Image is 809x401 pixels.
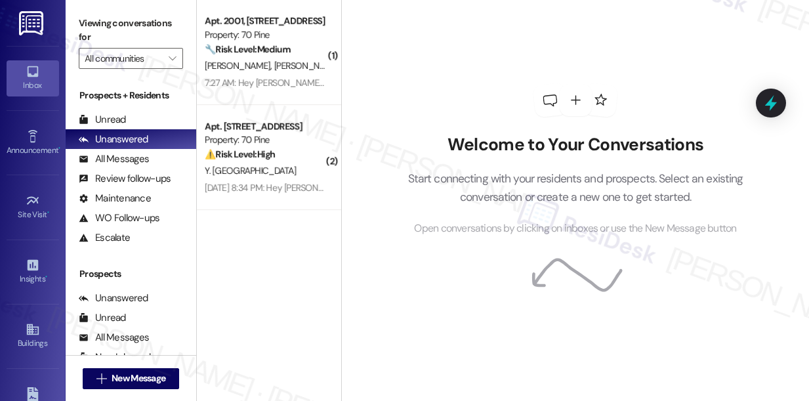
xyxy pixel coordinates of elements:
span: • [47,208,49,217]
a: Inbox [7,60,59,96]
strong: ⚠️ Risk Level: High [205,148,276,160]
span: • [45,272,47,282]
a: Insights • [7,254,59,289]
div: Apt. 2001, [STREET_ADDRESS] [205,14,326,28]
a: Site Visit • [7,190,59,225]
span: • [58,144,60,153]
span: Open conversations by clicking on inboxes or use the New Message button [414,221,736,237]
div: Unanswered [79,291,148,305]
div: All Messages [79,331,149,345]
div: Unread [79,311,126,325]
div: WO Follow-ups [79,211,159,225]
span: [PERSON_NAME] [274,60,340,72]
i:  [96,373,106,384]
div: All Messages [79,152,149,166]
span: [PERSON_NAME] [205,60,274,72]
button: New Message [83,368,180,389]
div: Prospects + Residents [66,89,196,102]
strong: 🔧 Risk Level: Medium [205,43,290,55]
div: Prospects [66,267,196,281]
i:  [169,53,176,64]
div: Apt. [STREET_ADDRESS] [205,119,326,133]
span: Y. [GEOGRAPHIC_DATA] [205,165,296,177]
div: Review follow-ups [79,172,171,186]
div: Unanswered [79,133,148,146]
div: Property: 70 Pine [205,133,326,147]
div: Property: 70 Pine [205,28,326,42]
input: All communities [85,48,162,69]
div: New Inbounds [79,350,155,364]
label: Viewing conversations for [79,13,183,48]
img: ResiDesk Logo [19,11,46,35]
span: New Message [112,371,165,385]
h2: Welcome to Your Conversations [388,135,763,156]
div: [DATE] 8:34 PM: Hey [PERSON_NAME], we appreciate your text! We'll be back at 11AM to help you out... [205,182,785,194]
div: Unread [79,113,126,127]
p: Start connecting with your residents and prospects. Select an existing conversation or create a n... [388,169,763,207]
a: Buildings [7,318,59,354]
div: Maintenance [79,192,151,205]
div: Escalate [79,231,130,245]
